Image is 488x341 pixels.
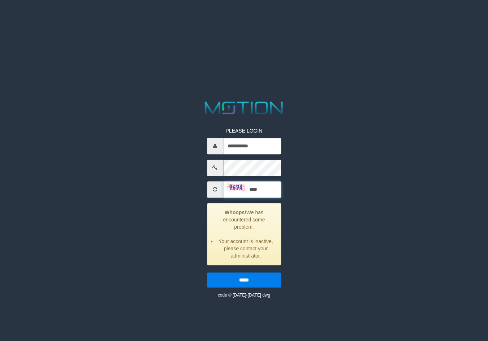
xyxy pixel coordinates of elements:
[225,210,246,215] strong: Whoops!
[207,203,281,265] div: We has encountered some problem.
[227,184,245,191] img: captcha
[201,99,286,116] img: MOTION_logo.png
[207,127,281,134] p: PLEASE LOGIN
[216,238,275,259] li: Your account is inactive, please contact your administrator.
[218,293,270,298] small: code © [DATE]-[DATE] dwg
